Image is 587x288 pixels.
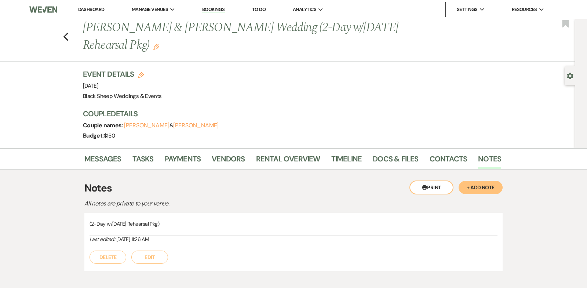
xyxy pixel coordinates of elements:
[457,6,478,13] span: Settings
[212,153,245,169] a: Vendors
[90,220,497,236] div: (2-Day w/[DATE] Rehearsal Pkg)
[83,109,494,119] h3: Couple Details
[83,69,161,79] h3: Event Details
[84,153,121,169] a: Messages
[83,19,412,54] h1: [PERSON_NAME] & [PERSON_NAME] Wedding (2-Day w/[DATE] Rehearsal Pkg)
[153,43,159,50] button: Edit
[104,132,115,139] span: $150
[409,181,453,194] button: Print
[83,121,124,129] span: Couple names:
[165,153,201,169] a: Payments
[512,6,537,13] span: Resources
[84,199,341,208] p: All notes are private to your venue.
[132,6,168,13] span: Manage Venues
[83,82,98,90] span: [DATE]
[293,6,316,13] span: Analytics
[124,123,169,128] button: [PERSON_NAME]
[90,236,115,243] i: Last edited:
[373,153,418,169] a: Docs & Files
[84,181,503,196] h3: Notes
[256,153,320,169] a: Rental Overview
[430,153,467,169] a: Contacts
[83,132,104,139] span: Budget:
[459,181,503,194] button: + Add Note
[252,6,266,12] a: To Do
[78,6,105,12] a: Dashboard
[202,6,225,13] a: Bookings
[567,72,573,79] button: Open lead details
[29,2,57,17] img: Weven Logo
[173,123,219,128] button: [PERSON_NAME]
[124,122,219,129] span: &
[90,251,126,264] button: Delete
[90,236,497,243] div: [DATE] 11:26 AM
[132,153,154,169] a: Tasks
[83,92,161,100] span: Black Sheep Weddings & Events
[131,251,168,264] button: Edit
[478,153,501,169] a: Notes
[331,153,362,169] a: Timeline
